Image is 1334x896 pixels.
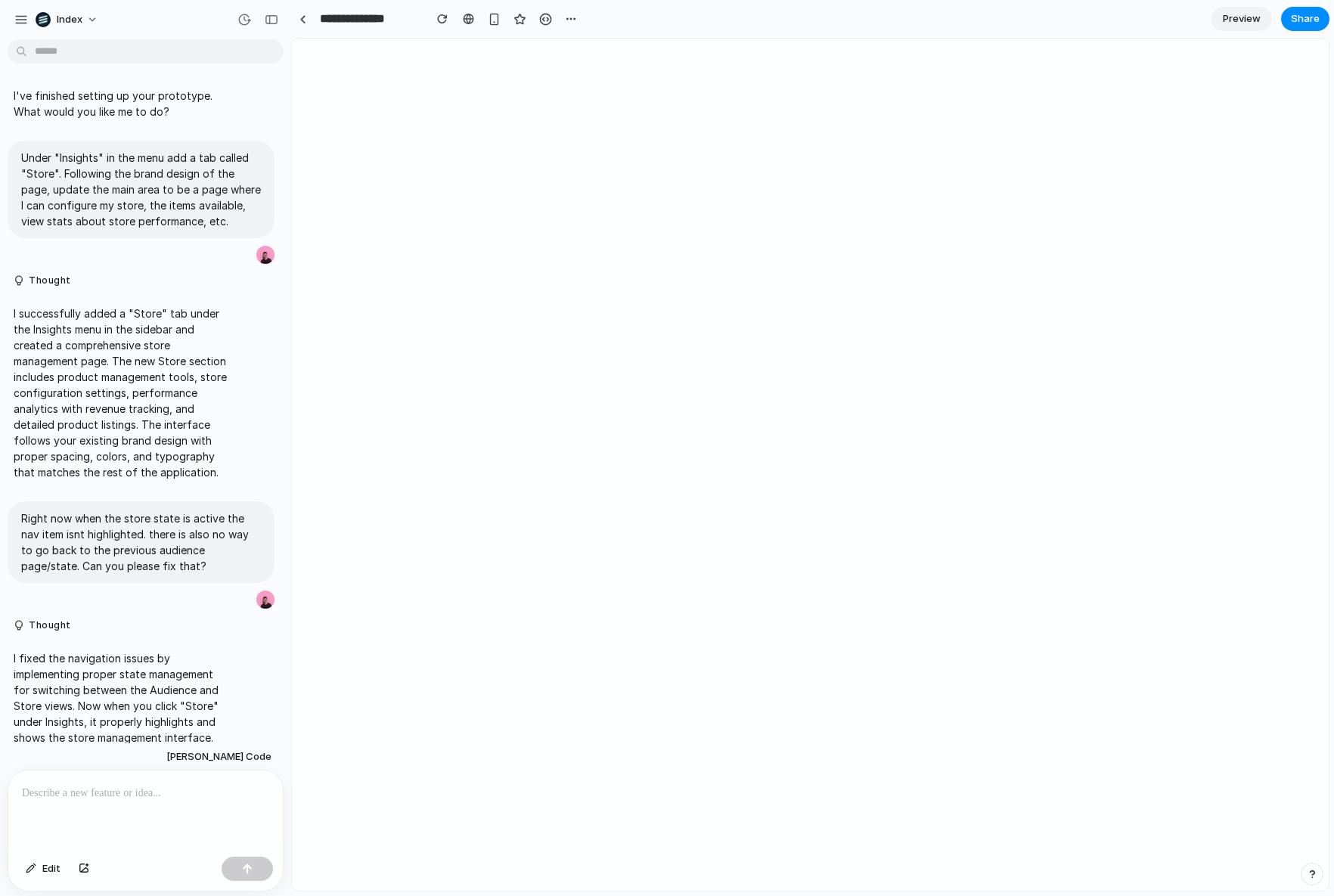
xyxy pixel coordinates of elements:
a: Preview [1211,7,1272,31]
span: Preview [1223,11,1261,26]
p: Right now when the store state is active the nav item isnt highlighted. there is also no way to g... [21,510,261,574]
span: Share [1291,11,1320,26]
p: Under "Insights" in the menu add a tab called "Store". Following the brand design of the page, up... [21,150,261,229]
p: I successfully added a "Store" tab under the Insights menu in the sidebar and created a comprehen... [14,305,227,480]
button: [PERSON_NAME] Code [162,743,276,770]
span: [PERSON_NAME] Code [166,749,271,764]
span: Edit [42,861,60,876]
p: I've finished setting up your prototype. What would you like me to do? [14,88,227,119]
span: Index [57,12,82,27]
button: Index [29,8,106,32]
p: I fixed the navigation issues by implementing proper state management for switching between the A... [14,650,227,841]
button: Edit [18,857,68,881]
button: Share [1281,7,1329,31]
